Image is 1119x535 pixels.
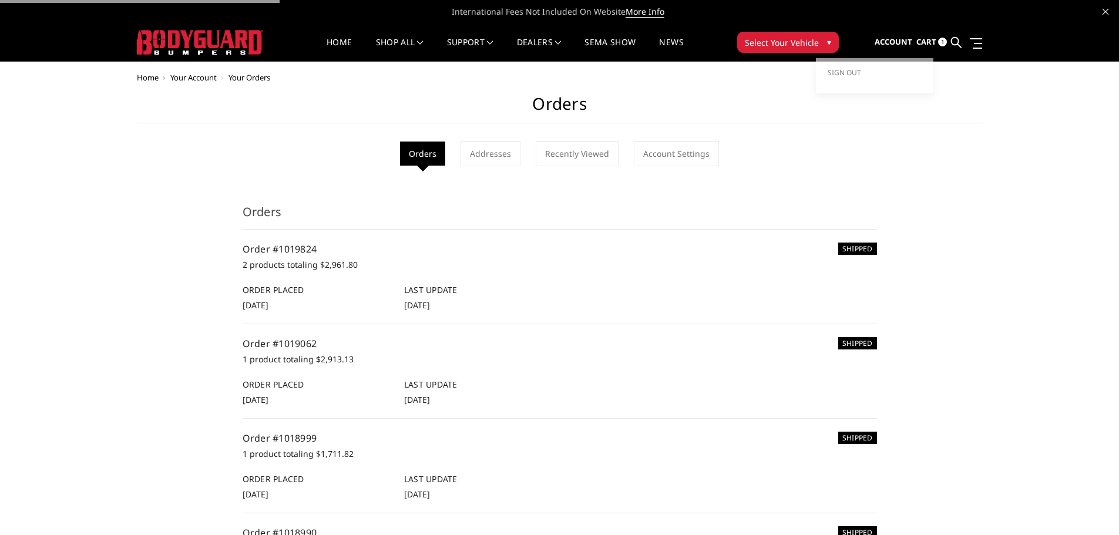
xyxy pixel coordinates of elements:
h6: Last Update [404,378,553,391]
span: [DATE] [243,300,268,311]
span: [DATE] [404,394,430,405]
a: Account [875,26,912,58]
a: Home [137,72,159,83]
button: Select Your Vehicle [737,32,839,53]
a: Cart 1 [916,26,947,58]
span: [DATE] [243,489,268,500]
h3: Orders [243,203,877,230]
h6: Last Update [404,284,553,296]
a: Recently Viewed [536,141,619,166]
span: Cart [916,36,936,47]
h6: Order Placed [243,284,392,296]
span: [DATE] [404,489,430,500]
h6: Order Placed [243,473,392,485]
a: Your Account [170,72,217,83]
img: BODYGUARD BUMPERS [137,30,263,55]
span: [DATE] [404,300,430,311]
h1: Orders [137,94,983,123]
p: 1 product totaling $2,913.13 [243,352,877,366]
p: 2 products totaling $2,961.80 [243,258,877,272]
a: Dealers [517,38,562,61]
a: Home [327,38,352,61]
h6: Last Update [404,473,553,485]
a: Order #1019062 [243,337,317,350]
h6: Order Placed [243,378,392,391]
a: SEMA Show [584,38,636,61]
li: Orders [400,142,445,166]
a: Order #1019824 [243,243,317,255]
a: News [659,38,683,61]
a: Support [447,38,493,61]
p: 1 product totaling $1,711.82 [243,447,877,461]
a: Sign out [828,64,922,82]
span: [DATE] [243,394,268,405]
a: Account Settings [634,141,719,166]
span: ▾ [827,36,831,48]
span: 1 [938,38,947,46]
h6: SHIPPED [838,432,877,444]
h6: SHIPPED [838,243,877,255]
span: Your Orders [228,72,270,83]
a: Order #1018999 [243,432,317,445]
h6: SHIPPED [838,337,877,349]
span: Sign out [828,68,861,78]
span: Select Your Vehicle [745,36,819,49]
a: More Info [626,6,664,18]
span: Account [875,36,912,47]
a: shop all [376,38,424,61]
a: Addresses [461,141,520,166]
